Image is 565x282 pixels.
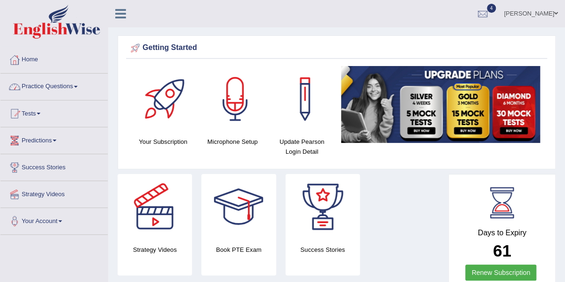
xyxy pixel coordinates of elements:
[459,229,545,237] h4: Days to Expiry
[465,265,536,281] a: Renew Subscription
[0,127,108,151] a: Predictions
[0,74,108,97] a: Practice Questions
[0,181,108,205] a: Strategy Videos
[487,4,496,13] span: 4
[201,245,276,255] h4: Book PTE Exam
[341,66,540,143] img: small5.jpg
[0,100,108,124] a: Tests
[286,245,360,255] h4: Success Stories
[0,47,108,70] a: Home
[493,241,511,260] b: 61
[133,137,193,147] h4: Your Subscription
[118,245,192,255] h4: Strategy Videos
[128,41,545,55] div: Getting Started
[202,137,262,147] h4: Microphone Setup
[0,208,108,232] a: Your Account
[0,154,108,178] a: Success Stories
[272,137,332,157] h4: Update Pearson Login Detail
